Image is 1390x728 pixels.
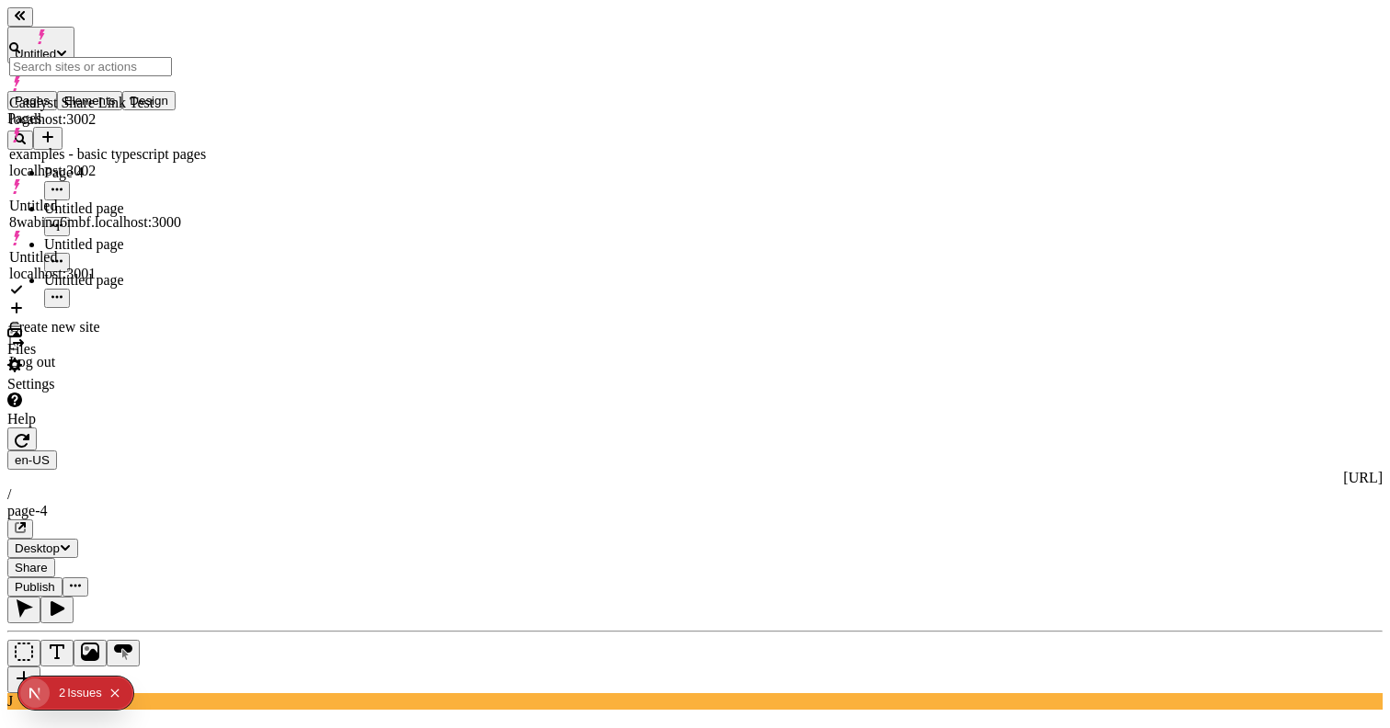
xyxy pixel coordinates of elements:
[74,640,107,666] button: Image
[9,319,206,336] div: Create new site
[9,76,206,370] div: Suggestions
[7,693,1383,710] div: J
[9,57,172,76] input: Search sites or actions
[9,266,206,282] div: localhost:3001
[9,249,206,266] div: Untitled
[9,198,206,214] div: Untitled
[9,354,206,370] div: Log out
[7,486,1383,503] div: /
[7,110,228,127] div: Pages
[9,146,206,163] div: examples - basic typescript pages
[107,640,140,666] button: Button
[9,111,206,128] div: localhost:3002
[7,27,74,63] button: Untitled
[15,453,50,467] span: en-US
[7,376,228,392] div: Settings
[7,450,57,470] button: Open locale picker
[15,561,48,574] span: Share
[7,640,40,666] button: Box
[15,541,60,555] span: Desktop
[9,95,206,111] div: Catalyst Share Link Test
[15,580,55,594] span: Publish
[9,214,206,231] div: 8wabinq6mbf.localhost:3000
[7,558,55,577] button: Share
[7,411,228,427] div: Help
[7,91,57,110] button: Pages
[7,15,268,31] p: Cookie Test Route
[7,503,1383,519] div: page-4
[40,640,74,666] button: Text
[7,470,1383,486] div: [URL]
[7,577,63,597] button: Publish
[7,341,228,358] div: Files
[9,163,206,179] div: localhost:3002
[7,539,78,558] button: Desktop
